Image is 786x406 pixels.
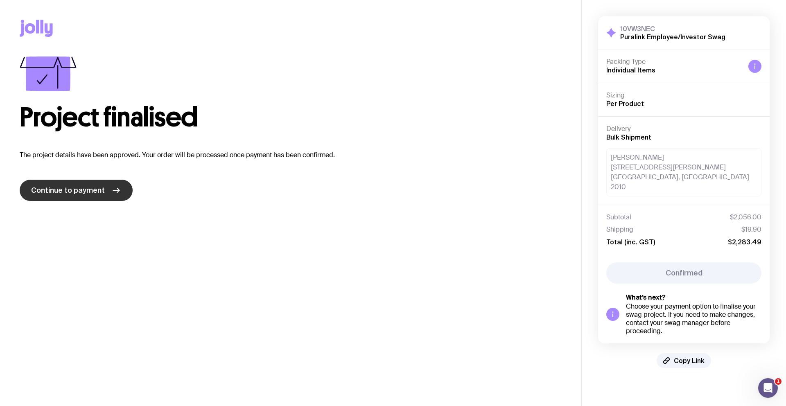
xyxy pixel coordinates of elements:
span: Continue to payment [31,185,105,195]
div: [PERSON_NAME] [STREET_ADDRESS][PERSON_NAME] [GEOGRAPHIC_DATA], [GEOGRAPHIC_DATA] 2010 [606,148,761,196]
span: $19.90 [741,226,761,234]
span: 1 [775,378,781,385]
h4: Sizing [606,91,761,99]
button: Copy Link [657,353,711,368]
span: Total (inc. GST) [606,238,655,246]
span: Bulk Shipment [606,133,651,141]
iframe: Intercom live chat [758,378,778,398]
span: Subtotal [606,213,631,221]
a: Continue to payment [20,180,133,201]
div: Choose your payment option to finalise your swag project. If you need to make changes, contact yo... [626,302,761,335]
span: Copy Link [674,356,705,365]
h2: Puralink Employee/Investor Swag [620,33,725,41]
h3: 10VW3NEC [620,25,725,33]
p: The project details have been approved. Your order will be processed once payment has been confir... [20,150,562,160]
span: $2,283.49 [728,238,761,246]
h4: Delivery [606,125,761,133]
h5: What’s next? [626,293,761,302]
span: $2,056.00 [730,213,761,221]
span: Per Product [606,100,644,107]
button: Confirmed [606,262,761,284]
span: Individual Items [606,66,655,74]
span: Shipping [606,226,633,234]
h1: Project finalised [20,104,562,131]
h4: Packing Type [606,58,742,66]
